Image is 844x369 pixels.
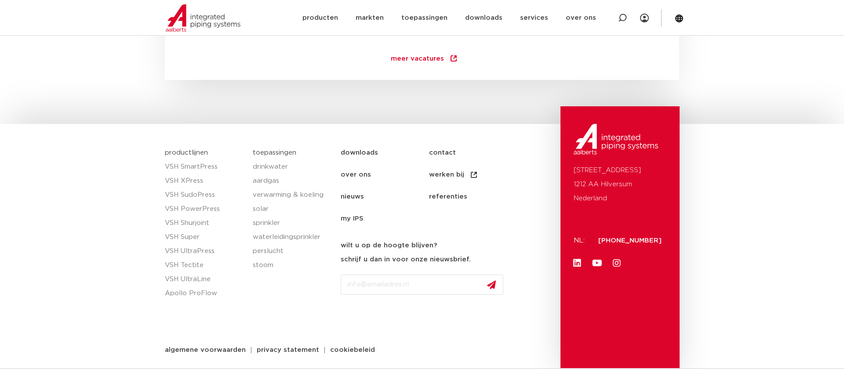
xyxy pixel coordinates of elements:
img: send.svg [487,280,496,289]
a: productlijnen [165,149,208,156]
a: Apollo ProFlow [165,286,244,300]
span: meer vacatures [391,55,444,64]
a: VSH Super [165,230,244,244]
a: my IPS [341,208,429,230]
a: waterleidingsprinkler [253,230,332,244]
a: VSH XPress [165,174,244,188]
a: solar [253,202,332,216]
a: privacy statement [250,347,326,353]
a: VSH Tectite [165,258,244,272]
a: [PHONE_NUMBER] [598,237,662,244]
a: VSH PowerPress [165,202,244,216]
span: cookiebeleid [330,347,375,353]
p: NL: [574,234,588,248]
a: stoom [253,258,332,272]
a: VSH SudoPress [165,188,244,202]
strong: wilt u op de hoogte blijven? [341,242,437,249]
span: privacy statement [257,347,319,353]
input: info@emailadres.nl [341,275,503,295]
a: meer vacatures [373,47,476,71]
a: nieuws [341,186,429,208]
a: sprinkler [253,216,332,230]
p: [STREET_ADDRESS] 1212 AA Hilversum Nederland [574,163,666,206]
a: drinkwater [253,160,332,174]
a: toepassingen [253,149,296,156]
a: werken bij [429,164,517,186]
a: cookiebeleid [324,347,382,353]
a: algemene voorwaarden [158,347,252,353]
a: aardgas [253,174,332,188]
a: VSH UltraLine [165,272,244,286]
a: verwarming & koeling [253,188,332,202]
a: VSH Shurjoint [165,216,244,230]
a: perslucht [253,244,332,258]
a: VSH UltraPress [165,244,244,258]
a: referenties [429,186,517,208]
a: over ons [341,164,429,186]
strong: schrijf u dan in voor onze nieuwsbrief. [341,256,471,263]
a: downloads [341,142,429,164]
nav: Menu [341,142,557,230]
a: VSH SmartPress [165,160,244,174]
a: contact [429,142,517,164]
iframe: reCAPTCHA [341,302,474,336]
span: algemene voorwaarden [165,347,246,353]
